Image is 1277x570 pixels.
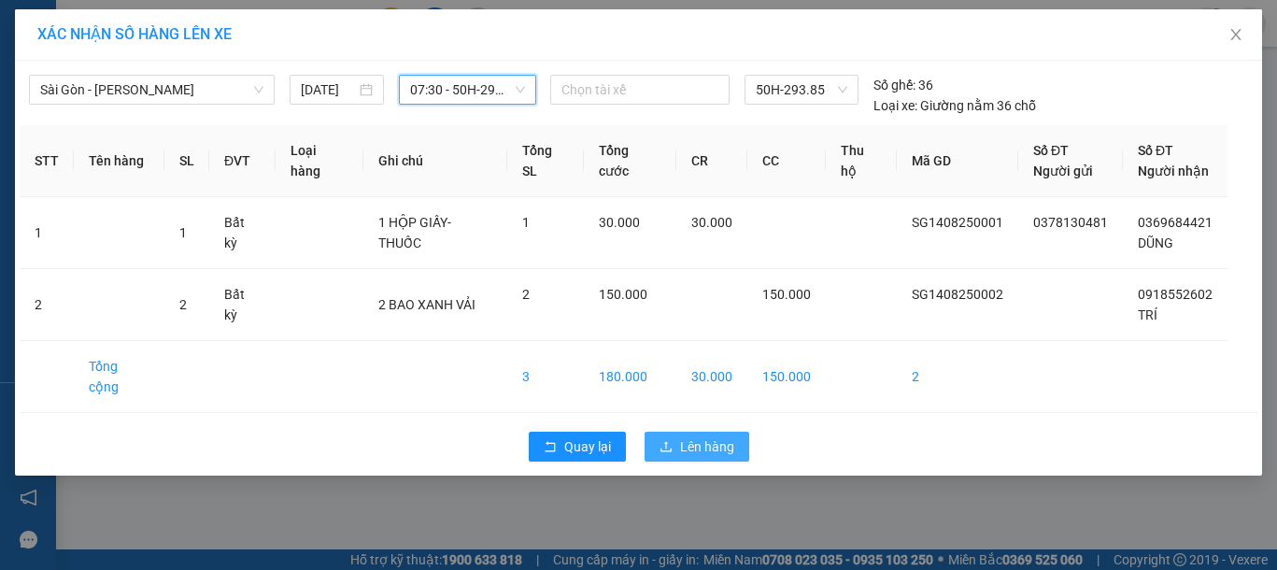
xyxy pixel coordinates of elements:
span: 2 [179,297,187,312]
b: [PERSON_NAME] [107,12,264,36]
span: Số ĐT [1138,143,1173,158]
th: Loại hàng [276,125,363,197]
td: 150.000 [747,341,826,413]
span: environment [107,45,122,60]
img: logo.jpg [8,8,102,102]
th: CC [747,125,826,197]
b: GỬI : [GEOGRAPHIC_DATA] [8,117,324,148]
span: Số ghế: [873,75,915,95]
th: ĐVT [209,125,276,197]
li: 01 [PERSON_NAME] [8,41,356,64]
th: STT [20,125,74,197]
td: 180.000 [584,341,676,413]
td: 30.000 [676,341,747,413]
span: SG1408250002 [912,287,1003,302]
th: SL [164,125,209,197]
span: 07:30 - 50H-293.85 [410,76,525,104]
span: 2 [522,287,530,302]
td: 2 [897,341,1018,413]
span: 50H-293.85 [756,76,847,104]
button: rollbackQuay lại [529,432,626,462]
span: Loại xe: [873,95,917,116]
span: Sài Gòn - Phan Rí [40,76,263,104]
span: Người gửi [1033,164,1093,178]
div: 36 [873,75,933,95]
th: Ghi chú [363,125,507,197]
span: 1 HỘP GIẤY-THUỐC [378,215,451,250]
span: close [1228,27,1243,42]
span: 0378130481 [1033,215,1108,230]
span: 0369684421 [1138,215,1213,230]
span: 30.000 [599,215,640,230]
span: 1 [522,215,530,230]
span: 2 BAO XANH VẢI [378,297,475,312]
span: DŨNG [1138,235,1173,250]
span: 30.000 [691,215,732,230]
span: Người nhận [1138,164,1209,178]
li: 02523854854 [8,64,356,88]
td: Bất kỳ [209,269,276,341]
span: SG1408250001 [912,215,1003,230]
span: Số ĐT [1033,143,1069,158]
span: 150.000 [762,287,811,302]
span: phone [107,68,122,83]
th: Thu hộ [826,125,897,197]
td: 1 [20,197,74,269]
th: Tổng SL [507,125,584,197]
th: Tên hàng [74,125,164,197]
span: rollback [544,440,557,455]
td: 2 [20,269,74,341]
span: Quay lại [564,436,611,457]
span: upload [660,440,673,455]
td: Bất kỳ [209,197,276,269]
span: 150.000 [599,287,647,302]
input: 14/08/2025 [301,79,355,100]
span: XÁC NHẬN SỐ HÀNG LÊN XE [37,25,232,43]
td: Tổng cộng [74,341,164,413]
div: Giường nằm 36 chỗ [873,95,1036,116]
span: 1 [179,225,187,240]
button: Close [1210,9,1262,62]
span: 0918552602 [1138,287,1213,302]
button: uploadLên hàng [645,432,749,462]
th: Tổng cước [584,125,676,197]
th: Mã GD [897,125,1018,197]
td: 3 [507,341,584,413]
th: CR [676,125,747,197]
span: Lên hàng [680,436,734,457]
span: TRÍ [1138,307,1157,322]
